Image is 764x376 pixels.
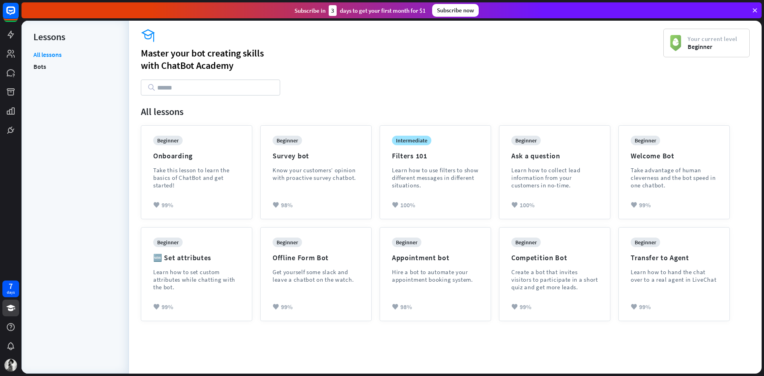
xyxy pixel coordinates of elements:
div: Take advantage of human cleverness and the bot speed in one chatbot. [631,166,717,189]
div: Onboarding [153,151,193,160]
span: 99% [162,303,173,311]
div: Master your bot creating skills with ChatBot Academy [141,47,663,72]
i: heart [392,202,398,208]
i: heart [511,304,518,310]
div: Create a bot that invites visitors to participate in a short quiz and get more leads. [511,268,598,291]
a: Bots [33,60,46,72]
div: Filters 101 [392,151,427,160]
i: heart [511,202,518,208]
div: Transfer to Agent [631,253,689,262]
div: Welcome Bot [631,151,674,160]
div: beginner [153,238,183,247]
div: beginner [153,136,183,145]
div: Competition Bot [511,253,567,262]
span: 98% [400,303,412,311]
div: Appointment bot [392,253,450,262]
div: Lessons [33,31,117,43]
span: 100% [520,201,534,209]
div: beginner [631,136,660,145]
div: beginner [631,238,660,247]
span: Your current level [688,35,737,43]
i: academy [141,29,663,43]
i: heart [153,202,160,208]
i: heart [273,304,279,310]
div: Learn how to set custom attributes while chatting with the bot. [153,268,240,291]
a: 7 days [2,281,19,297]
span: 99% [639,201,651,209]
div: 🆕 Set attributes [153,253,211,262]
div: beginner [273,136,302,145]
div: Ask a question [511,151,560,160]
span: 99% [281,303,292,311]
div: 3 [329,5,337,16]
span: 98% [281,201,292,209]
div: All lessons [141,105,750,118]
div: Hire a bot to automate your appointment booking system. [392,268,479,283]
i: heart [392,304,398,310]
span: Beginner [688,43,737,51]
a: All lessons [33,51,62,60]
i: heart [631,202,637,208]
span: 99% [162,201,173,209]
div: Offline Form Bot [273,253,329,262]
div: days [7,290,15,295]
div: Learn how to collect lead information from your customers in no-time. [511,166,598,189]
div: 7 [9,282,13,290]
span: 99% [520,303,531,311]
i: heart [153,304,160,310]
span: 100% [400,201,415,209]
div: Learn how to use filters to show different messages in different situations. [392,166,479,189]
div: beginner [511,238,541,247]
div: beginner [511,136,541,145]
i: heart [273,202,279,208]
div: Learn how to hand the chat over to a real agent in LiveChat [631,268,717,283]
div: beginner [392,238,421,247]
div: Take this lesson to learn the basics of ChatBot and get started! [153,166,240,189]
div: Subscribe in days to get your first month for $1 [294,5,426,16]
div: Know your customers’ opinion with proactive survey chatbot. [273,166,359,181]
div: Subscribe now [432,4,479,17]
span: 99% [639,303,651,311]
div: Get yourself some slack and leave a chatbot on the watch. [273,268,359,283]
button: Open LiveChat chat widget [6,3,30,27]
div: beginner [273,238,302,247]
div: Survey bot [273,151,309,160]
div: intermediate [392,136,431,145]
i: heart [631,304,637,310]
